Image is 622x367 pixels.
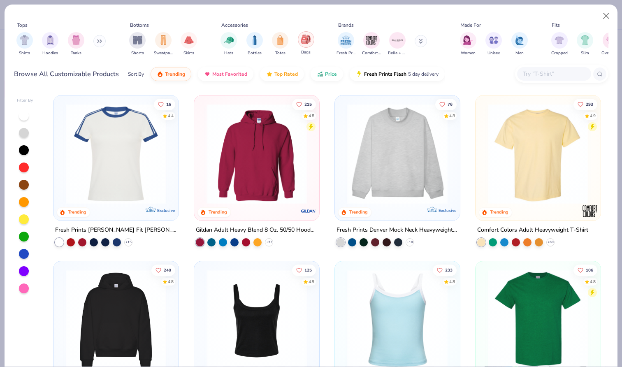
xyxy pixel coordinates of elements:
[224,35,234,45] img: Hats Image
[165,71,185,77] span: Trending
[157,208,175,213] span: Exclusive
[477,225,588,235] div: Comfort Colors Adult Heavyweight T-Shirt
[439,208,456,213] span: Exclusive
[42,32,58,56] div: filter for Hoodies
[181,32,197,56] button: filter button
[183,50,194,56] span: Skirts
[71,50,81,56] span: Tanks
[522,69,585,79] input: Try "T-Shirt"
[463,35,473,45] img: Women Image
[449,279,455,285] div: 4.8
[485,32,502,56] div: filter for Unisex
[325,71,337,77] span: Price
[577,32,593,56] button: filter button
[449,113,455,119] div: 4.8
[435,98,457,110] button: Like
[555,35,564,45] img: Cropped Image
[311,67,343,81] button: Price
[485,32,502,56] button: filter button
[408,70,439,79] span: 5 day delivery
[68,32,84,56] button: filter button
[451,104,560,204] img: a90f7c54-8796-4cb2-9d6e-4e9644cfe0fe
[337,32,355,56] div: filter for Fresh Prints
[388,32,407,56] button: filter button
[338,21,354,29] div: Brands
[128,70,144,78] div: Sort By
[304,268,312,272] span: 125
[590,113,596,119] div: 4.9
[274,71,298,77] span: Top Rated
[511,32,528,56] div: filter for Men
[16,32,33,56] div: filter for Shirts
[580,35,590,45] img: Slim Image
[62,104,170,204] img: e5540c4d-e74a-4e58-9a52-192fe86bec9f
[337,50,355,56] span: Fresh Prints
[20,35,29,45] img: Shirts Image
[129,32,146,56] button: filter button
[487,50,500,56] span: Unisex
[220,32,237,56] div: filter for Hats
[448,102,453,106] span: 76
[152,264,176,276] button: Like
[246,32,263,56] div: filter for Bottles
[461,50,476,56] span: Women
[260,67,304,81] button: Top Rated
[184,35,194,45] img: Skirts Image
[272,32,288,56] button: filter button
[167,102,172,106] span: 16
[309,113,314,119] div: 4.8
[17,98,33,104] div: Filter By
[364,71,406,77] span: Fresh Prints Flash
[573,98,597,110] button: Like
[581,203,598,219] img: Comfort Colors logo
[304,102,312,106] span: 215
[484,104,592,204] img: 029b8af0-80e6-406f-9fdc-fdf898547912
[586,102,593,106] span: 293
[55,225,177,235] div: Fresh Prints [PERSON_NAME] Fit [PERSON_NAME] Shirt with Stripes
[460,21,481,29] div: Made For
[266,240,272,245] span: + 37
[356,71,362,77] img: flash.gif
[551,32,568,56] button: filter button
[19,50,30,56] span: Shirts
[298,32,314,56] button: filter button
[551,50,568,56] span: Cropped
[547,240,553,245] span: + 60
[301,49,311,56] span: Bags
[157,71,163,77] img: trending.gif
[515,50,524,56] span: Men
[292,98,316,110] button: Like
[17,21,28,29] div: Tops
[72,35,81,45] img: Tanks Image
[204,71,211,77] img: most_fav.gif
[340,34,352,46] img: Fresh Prints Image
[309,279,314,285] div: 4.9
[388,50,407,56] span: Bella + Canvas
[300,203,317,219] img: Gildan logo
[168,279,174,285] div: 4.8
[196,225,318,235] div: Gildan Adult Heavy Blend 8 Oz. 50/50 Hooded Sweatshirt
[460,32,476,56] div: filter for Women
[125,240,132,245] span: + 15
[275,50,285,56] span: Totes
[276,35,285,45] img: Totes Image
[337,225,458,235] div: Fresh Prints Denver Mock Neck Heavyweight Sweatshirt
[552,21,560,29] div: Fits
[181,32,197,56] div: filter for Skirts
[212,71,247,77] span: Most Favorited
[221,21,248,29] div: Accessories
[130,21,149,29] div: Bottoms
[601,50,620,56] span: Oversized
[445,268,453,272] span: 233
[298,31,314,56] div: filter for Bags
[266,71,273,77] img: TopRated.gif
[154,98,176,110] button: Like
[246,32,263,56] button: filter button
[198,67,253,81] button: Most Favorited
[365,34,378,46] img: Comfort Colors Image
[154,32,173,56] div: filter for Sweatpants
[272,32,288,56] div: filter for Totes
[433,264,457,276] button: Like
[129,32,146,56] div: filter for Shorts
[250,35,259,45] img: Bottles Image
